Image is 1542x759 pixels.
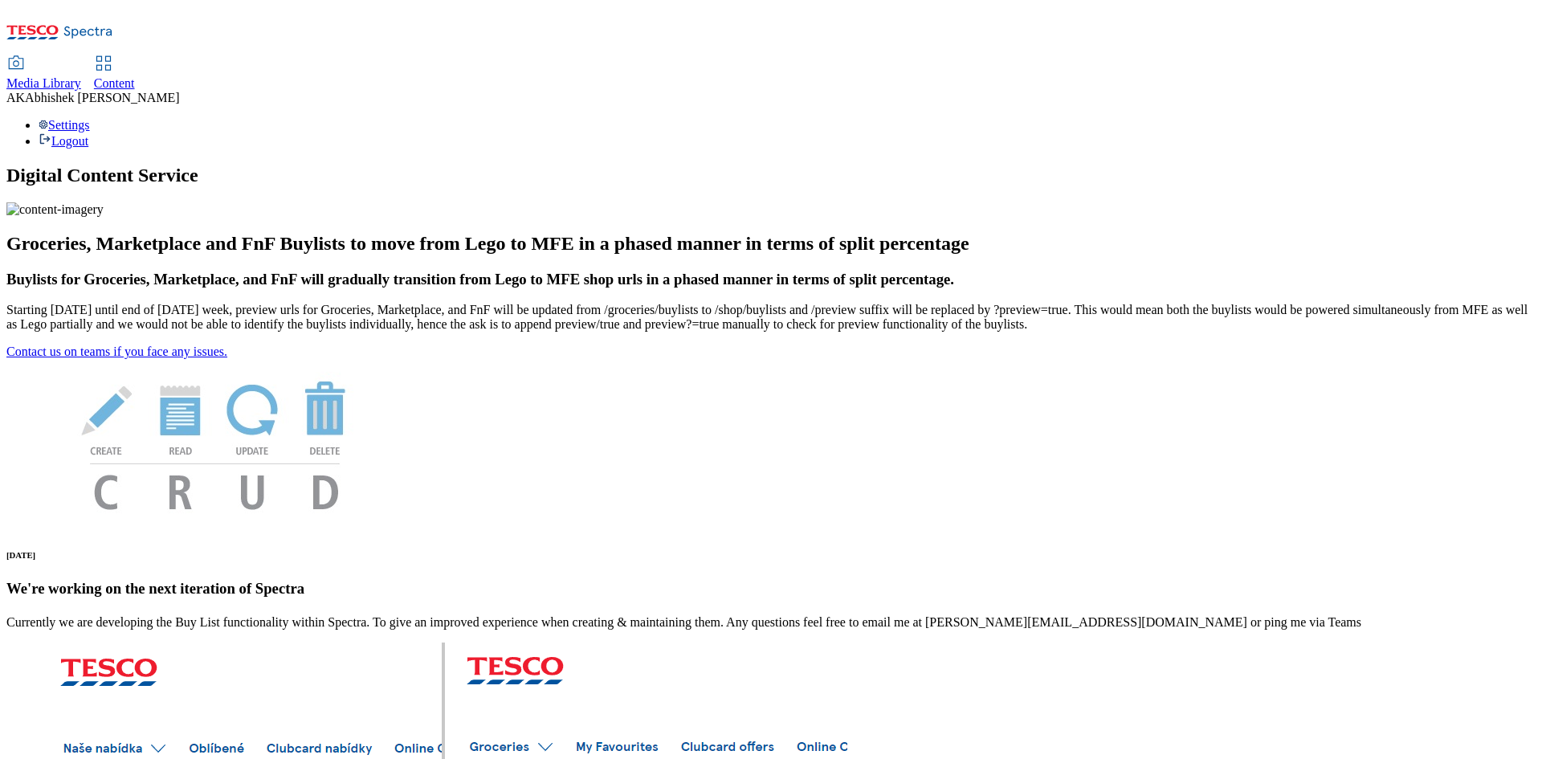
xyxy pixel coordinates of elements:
[6,271,1536,288] h3: Buylists for Groceries, Marketplace, and FnF will gradually transition from Lego to MFE shop urls...
[6,57,81,91] a: Media Library
[6,550,1536,560] h6: [DATE]
[6,615,1536,630] p: Currently we are developing the Buy List functionality within Spectra. To give an improved experi...
[6,580,1536,598] h3: We're working on the next iteration of Spectra
[6,233,1536,255] h2: Groceries, Marketplace and FnF Buylists to move from Lego to MFE in a phased manner in terms of s...
[6,359,424,527] img: News Image
[94,57,135,91] a: Content
[6,76,81,90] span: Media Library
[6,202,104,217] img: content-imagery
[94,76,135,90] span: Content
[6,165,1536,186] h1: Digital Content Service
[6,91,25,104] span: AK
[39,134,88,148] a: Logout
[39,118,90,132] a: Settings
[6,303,1536,332] p: Starting [DATE] until end of [DATE] week, preview urls for Groceries, Marketplace, and FnF will b...
[6,345,227,358] a: Contact us on teams if you face any issues.
[25,91,179,104] span: Abhishek [PERSON_NAME]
